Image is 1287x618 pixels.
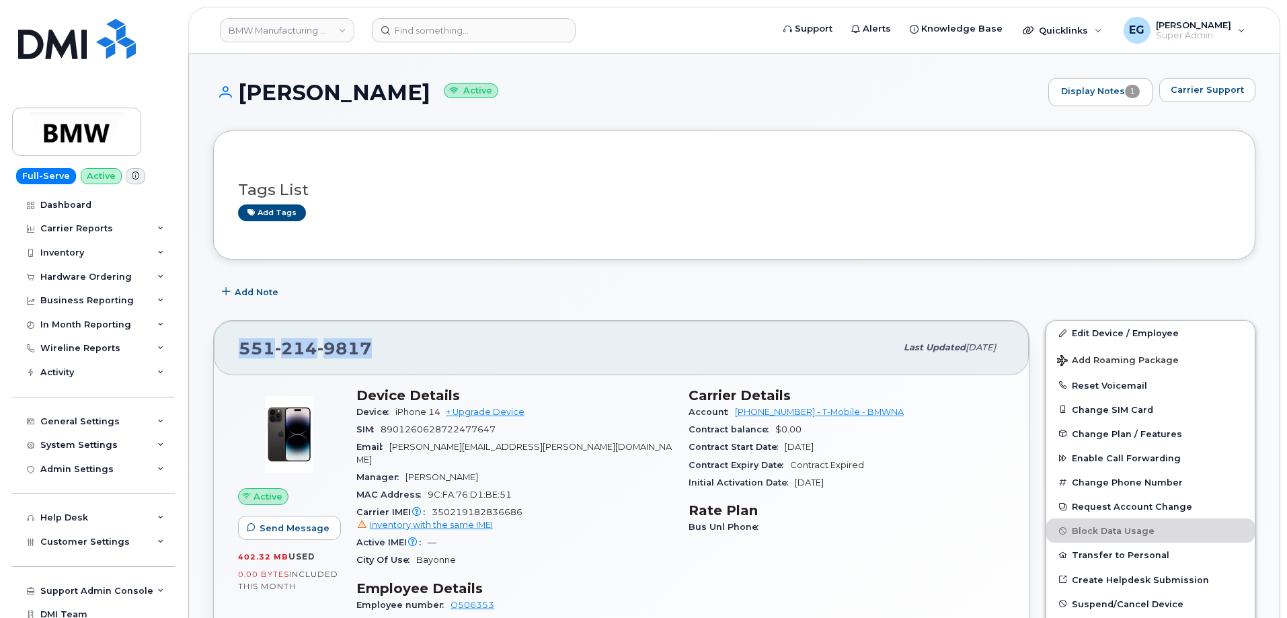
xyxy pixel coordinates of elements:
[356,507,672,531] span: 350219182836686
[416,555,456,565] span: Bayonne
[785,442,814,452] span: [DATE]
[288,551,315,562] span: used
[689,407,735,417] span: Account
[235,286,278,299] span: Add Note
[689,460,790,470] span: Contract Expiry Date
[356,442,389,452] span: Email
[1228,559,1277,608] iframe: Messenger Launcher
[790,460,864,470] span: Contract Expired
[356,507,432,517] span: Carrier IMEI
[356,555,416,565] span: City Of Use
[213,81,1042,104] h1: [PERSON_NAME]
[428,490,512,500] span: 9C:FA:76:D1:BE:51
[689,442,785,452] span: Contract Start Date
[356,424,381,434] span: SIM
[1046,543,1255,567] button: Transfer to Personal
[689,387,1005,403] h3: Carrier Details
[356,490,428,500] span: MAC Address
[356,580,672,596] h3: Employee Details
[1057,355,1179,368] span: Add Roaming Package
[238,204,306,221] a: Add tags
[1046,373,1255,397] button: Reset Voicemail
[253,490,282,503] span: Active
[1046,470,1255,494] button: Change Phone Number
[1171,83,1244,96] span: Carrier Support
[356,472,405,482] span: Manager
[356,520,493,530] a: Inventory with the same IMEI
[1046,346,1255,373] button: Add Roaming Package
[904,342,966,352] span: Last updated
[1046,568,1255,592] a: Create Helpdesk Submission
[775,424,802,434] span: $0.00
[1046,397,1255,422] button: Change SIM Card
[795,477,824,488] span: [DATE]
[451,600,494,610] a: Q506353
[446,407,524,417] a: + Upgrade Device
[238,552,288,562] span: 402.32 MB
[317,338,372,358] span: 9817
[1046,518,1255,543] button: Block Data Usage
[689,502,1005,518] h3: Rate Plan
[249,394,329,475] img: image20231002-3703462-njx0qo.jpeg
[1046,422,1255,446] button: Change Plan / Features
[689,424,775,434] span: Contract balance
[238,570,289,579] span: 0.00 Bytes
[966,342,996,352] span: [DATE]
[689,477,795,488] span: Initial Activation Date
[356,407,395,417] span: Device
[1046,446,1255,470] button: Enable Call Forwarding
[735,407,904,417] a: [PHONE_NUMBER] - T-Mobile - BMWNA
[238,182,1231,198] h3: Tags List
[428,537,436,547] span: —
[444,83,498,99] small: Active
[213,280,290,304] button: Add Note
[1046,592,1255,616] button: Suspend/Cancel Device
[275,338,317,358] span: 214
[395,407,440,417] span: iPhone 14
[356,600,451,610] span: Employee number
[1046,494,1255,518] button: Request Account Change
[239,338,372,358] span: 551
[1072,453,1181,463] span: Enable Call Forwarding
[238,516,341,540] button: Send Message
[381,424,496,434] span: 8901260628722477647
[689,522,765,532] span: Bus Unl Phone
[260,522,329,535] span: Send Message
[1159,78,1255,102] button: Carrier Support
[1072,428,1182,438] span: Change Plan / Features
[1048,78,1153,106] a: Display Notes1
[405,472,478,482] span: [PERSON_NAME]
[356,537,428,547] span: Active IMEI
[1125,85,1140,98] span: 1
[1046,321,1255,345] a: Edit Device / Employee
[370,520,493,530] span: Inventory with the same IMEI
[356,387,672,403] h3: Device Details
[238,569,338,591] span: included this month
[356,442,672,464] span: [PERSON_NAME][EMAIL_ADDRESS][PERSON_NAME][DOMAIN_NAME]
[1072,598,1183,609] span: Suspend/Cancel Device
